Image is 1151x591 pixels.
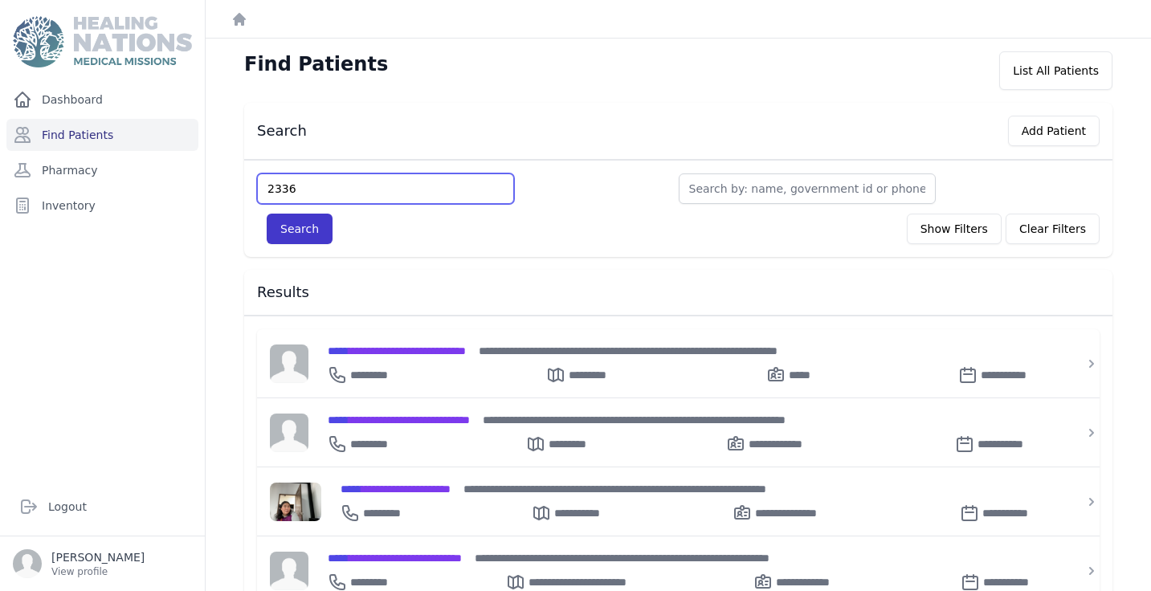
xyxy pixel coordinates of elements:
[999,51,1112,90] div: List All Patients
[51,565,145,578] p: View profile
[270,414,308,452] img: person-242608b1a05df3501eefc295dc1bc67a.jpg
[13,16,191,67] img: Medical Missions EMR
[270,483,321,521] img: xfdmblekuUtzgAAACV0RVh0ZGF0ZTpjcmVhdGUAMjAyNS0wNi0xOVQxOTo0ODoxMyswMDowMMTCnVcAAAAldEVYdGRhdGU6bW...
[1008,116,1100,146] button: Add Patient
[679,173,936,204] input: Search by: name, government id or phone
[267,214,333,244] button: Search
[257,173,514,204] input: Find by: id
[257,283,1100,302] h3: Results
[907,214,1002,244] button: Show Filters
[6,119,198,151] a: Find Patients
[1006,214,1100,244] button: Clear Filters
[270,552,308,590] img: person-242608b1a05df3501eefc295dc1bc67a.jpg
[257,121,307,141] h3: Search
[6,154,198,186] a: Pharmacy
[13,549,192,578] a: [PERSON_NAME] View profile
[270,344,308,383] img: person-242608b1a05df3501eefc295dc1bc67a.jpg
[13,491,192,523] a: Logout
[244,51,388,77] h1: Find Patients
[51,549,145,565] p: [PERSON_NAME]
[6,190,198,222] a: Inventory
[6,84,198,116] a: Dashboard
